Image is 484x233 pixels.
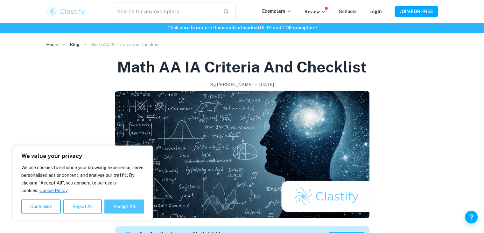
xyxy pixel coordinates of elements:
p: • [255,81,257,88]
button: JOIN FOR FREE [395,6,438,17]
p: Math AA IA Criteria and Checklist [91,41,160,48]
button: Accept All [104,199,144,214]
h1: Math AA IA Criteria and Checklist [117,57,367,77]
a: Blog [70,40,80,49]
p: Review [305,8,326,15]
button: Reject All [63,199,102,214]
a: Home [46,40,58,49]
a: Schools [339,9,357,14]
p: We use cookies to enhance your browsing experience, serve personalised ads or content, and analys... [21,164,144,194]
p: Exemplars [262,8,292,15]
h2: By [PERSON_NAME] [210,81,253,88]
a: Cookie Policy [39,188,68,193]
a: Login [369,9,382,14]
div: We value your privacy [13,146,153,220]
button: Help and Feedback [465,211,478,223]
h2: [DATE] [259,81,274,88]
p: We value your privacy [21,152,144,160]
h6: Click here to explore thousands of marked IA, EE and TOK exemplars ! [1,24,483,31]
img: Clastify logo [46,5,87,18]
img: Math AA IA Criteria and Checklist cover image [115,91,369,218]
button: Customise [21,199,61,214]
input: Search for any exemplars... [113,3,218,20]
